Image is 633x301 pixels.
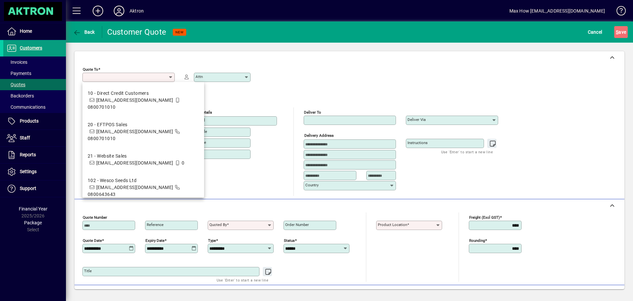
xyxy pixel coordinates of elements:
[96,185,173,190] span: [EMAIL_ADDRESS][DOMAIN_NAME]
[20,135,30,140] span: Staff
[88,153,185,160] div: 21 - Website Sales
[88,136,115,141] span: 0800701010
[88,177,199,184] div: 102 - Wesco Seeds Ltd
[469,215,500,219] mat-label: Freight (excl GST)
[3,101,66,113] a: Communications
[107,27,166,37] div: Customer Quote
[3,164,66,180] a: Settings
[83,238,102,243] mat-label: Quote date
[82,116,204,147] mat-option: 20 - EFTPOS Sales
[130,6,144,16] div: Aktron
[208,238,216,243] mat-label: Type
[20,152,36,157] span: Reports
[83,67,98,72] mat-label: Quote To
[88,90,199,97] div: 10 - Direct Credit Customers
[20,45,42,51] span: Customers
[304,110,321,115] mat-label: Deliver To
[612,1,625,23] a: Knowledge Base
[3,56,66,68] a: Invoices
[616,27,626,37] span: ave
[145,238,165,243] mat-label: Expiry date
[20,186,36,191] span: Support
[285,222,309,227] mat-label: Order number
[84,269,92,273] mat-label: Title
[3,68,66,79] a: Payments
[88,121,199,128] div: 20 - EFTPOS Sales
[71,26,97,38] button: Back
[7,104,45,110] span: Communications
[196,74,203,79] mat-label: Attn
[407,117,426,122] mat-label: Deliver via
[7,59,27,65] span: Invoices
[147,222,164,227] mat-label: Reference
[3,90,66,101] a: Backorders
[407,140,428,145] mat-label: Instructions
[7,93,34,98] span: Backorders
[82,147,204,172] mat-option: 21 - Website Sales
[3,79,66,90] a: Quotes
[88,104,115,110] span: 0800701010
[96,129,173,134] span: [EMAIL_ADDRESS][DOMAIN_NAME]
[96,160,173,166] span: [EMAIL_ADDRESS][DOMAIN_NAME]
[3,130,66,146] a: Staff
[7,71,31,76] span: Payments
[616,29,618,35] span: S
[73,29,95,35] span: Back
[66,26,102,38] app-page-header-button: Back
[82,85,204,116] mat-option: 10 - Direct Credit Customers
[7,82,25,87] span: Quotes
[284,238,295,243] mat-label: Status
[509,6,605,16] div: Max How [EMAIL_ADDRESS][DOMAIN_NAME]
[83,215,107,219] mat-label: Quote number
[20,118,39,124] span: Products
[20,169,37,174] span: Settings
[217,276,268,284] mat-hint: Use 'Enter' to start a new line
[182,160,184,166] span: 0
[586,26,604,38] button: Cancel
[175,30,184,34] span: NEW
[614,26,628,38] button: Save
[588,27,602,37] span: Cancel
[24,220,42,225] span: Package
[3,113,66,130] a: Products
[209,222,227,227] mat-label: Quoted by
[96,97,173,103] span: [EMAIL_ADDRESS][DOMAIN_NAME]
[378,222,407,227] mat-label: Product location
[19,206,47,211] span: Financial Year
[580,289,606,299] span: Product
[3,147,66,163] a: Reports
[82,172,204,203] mat-option: 102 - Wesco Seeds Ltd
[20,28,32,34] span: Home
[88,192,115,197] span: 0800643643
[87,5,108,17] button: Add
[3,180,66,197] a: Support
[576,288,610,300] button: Product
[305,183,318,187] mat-label: Country
[441,148,493,156] mat-hint: Use 'Enter' to start a new line
[108,5,130,17] button: Profile
[469,238,485,243] mat-label: Rounding
[3,23,66,40] a: Home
